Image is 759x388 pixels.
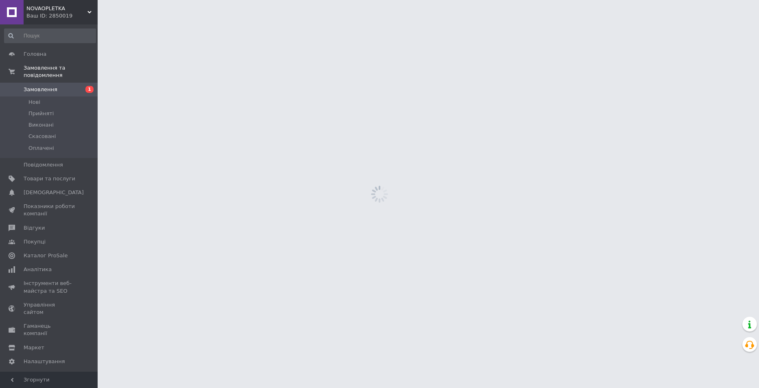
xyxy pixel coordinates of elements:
span: Скасовані [28,133,56,140]
span: Покупці [24,238,46,246]
span: Нові [28,99,40,106]
span: Аналітика [24,266,52,273]
span: Гаманець компанії [24,322,75,337]
span: Налаштування [24,358,65,365]
span: Головна [24,50,46,58]
span: Оплачені [28,145,54,152]
span: Маркет [24,344,44,351]
div: Ваш ID: 2850019 [26,12,98,20]
span: 1 [85,86,94,93]
span: Товари та послуги [24,175,75,182]
input: Пошук [4,28,96,43]
span: Показники роботи компанії [24,203,75,217]
span: Відгуки [24,224,45,232]
span: Каталог ProSale [24,252,68,259]
span: NOVAOPLETKA [26,5,87,12]
span: Замовлення [24,86,57,93]
span: Замовлення та повідомлення [24,64,98,79]
span: Управління сайтом [24,301,75,316]
span: Виконані [28,121,54,129]
span: Інструменти веб-майстра та SEO [24,280,75,294]
span: [DEMOGRAPHIC_DATA] [24,189,84,196]
span: Повідомлення [24,161,63,169]
span: Прийняті [28,110,54,117]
